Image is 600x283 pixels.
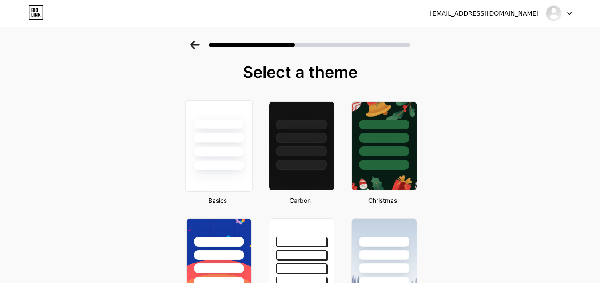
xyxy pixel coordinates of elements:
[183,196,252,205] div: Basics
[183,63,418,81] div: Select a theme
[266,196,334,205] div: Carbon
[545,5,562,22] img: Opus 4 Fitout
[349,196,417,205] div: Christmas
[430,9,539,18] div: [EMAIL_ADDRESS][DOMAIN_NAME]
